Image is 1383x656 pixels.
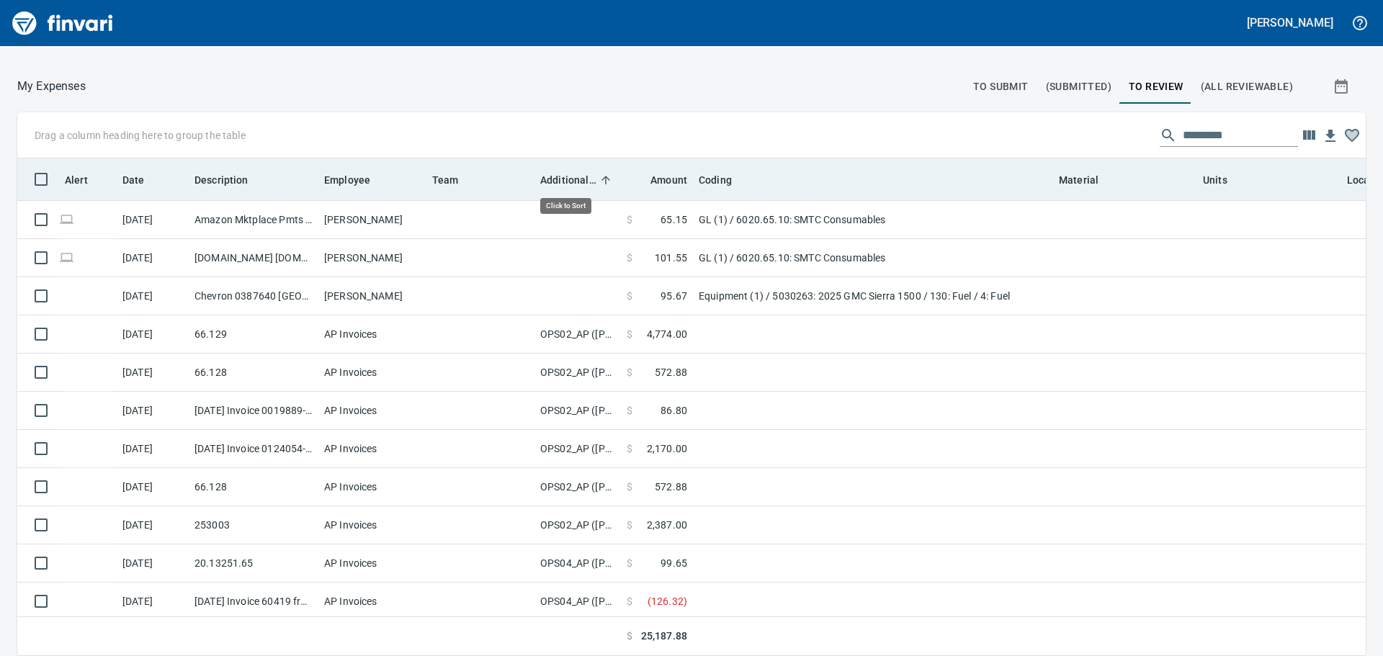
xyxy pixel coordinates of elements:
[641,629,687,644] span: 25,187.88
[318,315,426,354] td: AP Invoices
[189,468,318,506] td: 66.128
[318,506,426,544] td: AP Invoices
[117,468,189,506] td: [DATE]
[117,506,189,544] td: [DATE]
[318,583,426,621] td: AP Invoices
[973,78,1029,96] span: To Submit
[632,171,687,189] span: Amount
[661,403,687,418] span: 86.80
[194,171,249,189] span: Description
[318,354,426,392] td: AP Invoices
[534,583,621,621] td: OPS04_AP ([PERSON_NAME], [PERSON_NAME], [PERSON_NAME], [PERSON_NAME], [PERSON_NAME])
[534,544,621,583] td: OPS04_AP ([PERSON_NAME], [PERSON_NAME], [PERSON_NAME], [PERSON_NAME], [PERSON_NAME])
[59,253,74,262] span: Online transaction
[699,171,732,189] span: Coding
[1201,78,1293,96] span: (All Reviewable)
[1203,171,1246,189] span: Units
[699,171,751,189] span: Coding
[117,430,189,468] td: [DATE]
[693,277,1053,315] td: Equipment (1) / 5030263: 2025 GMC Sierra 1500 / 130: Fuel / 4: Fuel
[189,392,318,430] td: [DATE] Invoice 0019889-IN from Highway Specialties LLC (1-10458)
[693,239,1053,277] td: GL (1) / 6020.65.10: SMTC Consumables
[648,594,687,608] span: ( 126.32 )
[534,315,621,354] td: OPS02_AP ([PERSON_NAME], [PERSON_NAME], [PERSON_NAME], [PERSON_NAME])
[324,171,389,189] span: Employee
[432,171,459,189] span: Team
[661,289,687,303] span: 95.67
[534,392,621,430] td: OPS02_AP ([PERSON_NAME], [PERSON_NAME], [PERSON_NAME], [PERSON_NAME])
[655,251,687,265] span: 101.55
[117,392,189,430] td: [DATE]
[1046,78,1111,96] span: (Submitted)
[534,506,621,544] td: OPS02_AP ([PERSON_NAME], [PERSON_NAME], [PERSON_NAME], [PERSON_NAME])
[534,430,621,468] td: OPS02_AP ([PERSON_NAME], [PERSON_NAME], [PERSON_NAME], [PERSON_NAME])
[318,277,426,315] td: [PERSON_NAME]
[1247,15,1333,30] h5: [PERSON_NAME]
[117,239,189,277] td: [DATE]
[627,441,632,456] span: $
[117,201,189,239] td: [DATE]
[627,289,632,303] span: $
[627,480,632,494] span: $
[318,201,426,239] td: [PERSON_NAME]
[17,78,86,95] p: My Expenses
[647,441,687,456] span: 2,170.00
[117,544,189,583] td: [DATE]
[655,365,687,379] span: 572.88
[318,392,426,430] td: AP Invoices
[655,480,687,494] span: 572.88
[661,556,687,570] span: 99.65
[627,212,632,227] span: $
[1341,125,1363,146] button: Column choices favorited. Click to reset to default
[1320,69,1366,104] button: Show transactions within a particular date range
[627,629,632,644] span: $
[189,277,318,315] td: Chevron 0387640 [GEOGRAPHIC_DATA]
[122,171,164,189] span: Date
[1059,171,1098,189] span: Material
[1059,171,1117,189] span: Material
[627,556,632,570] span: $
[432,171,478,189] span: Team
[189,239,318,277] td: [DOMAIN_NAME] [DOMAIN_NAME][URL] WA
[189,430,318,468] td: [DATE] Invoice 0124054-IN from Highway Specialties LLC (1-10458)
[65,171,88,189] span: Alert
[540,171,596,189] span: Additional Reviewer
[647,327,687,341] span: 4,774.00
[540,171,615,189] span: Additional Reviewer
[117,277,189,315] td: [DATE]
[1129,78,1183,96] span: To Review
[1203,171,1227,189] span: Units
[117,583,189,621] td: [DATE]
[59,215,74,224] span: Online transaction
[189,315,318,354] td: 66.129
[534,468,621,506] td: OPS02_AP ([PERSON_NAME], [PERSON_NAME], [PERSON_NAME], [PERSON_NAME])
[318,544,426,583] td: AP Invoices
[117,315,189,354] td: [DATE]
[627,518,632,532] span: $
[1243,12,1337,34] button: [PERSON_NAME]
[650,171,687,189] span: Amount
[189,201,318,239] td: Amazon Mktplace Pmts [DOMAIN_NAME][URL] WA
[1320,125,1341,147] button: Download Table
[318,430,426,468] td: AP Invoices
[627,403,632,418] span: $
[35,128,246,143] p: Drag a column heading here to group the table
[627,365,632,379] span: $
[661,212,687,227] span: 65.15
[122,171,145,189] span: Date
[9,6,117,40] img: Finvari
[189,506,318,544] td: 253003
[693,201,1053,239] td: GL (1) / 6020.65.10: SMTC Consumables
[324,171,370,189] span: Employee
[189,544,318,583] td: 20.13251.65
[17,78,86,95] nav: breadcrumb
[65,171,107,189] span: Alert
[627,594,632,608] span: $
[189,354,318,392] td: 66.128
[534,354,621,392] td: OPS02_AP ([PERSON_NAME], [PERSON_NAME], [PERSON_NAME], [PERSON_NAME])
[627,251,632,265] span: $
[647,518,687,532] span: 2,387.00
[627,327,632,341] span: $
[318,239,426,277] td: [PERSON_NAME]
